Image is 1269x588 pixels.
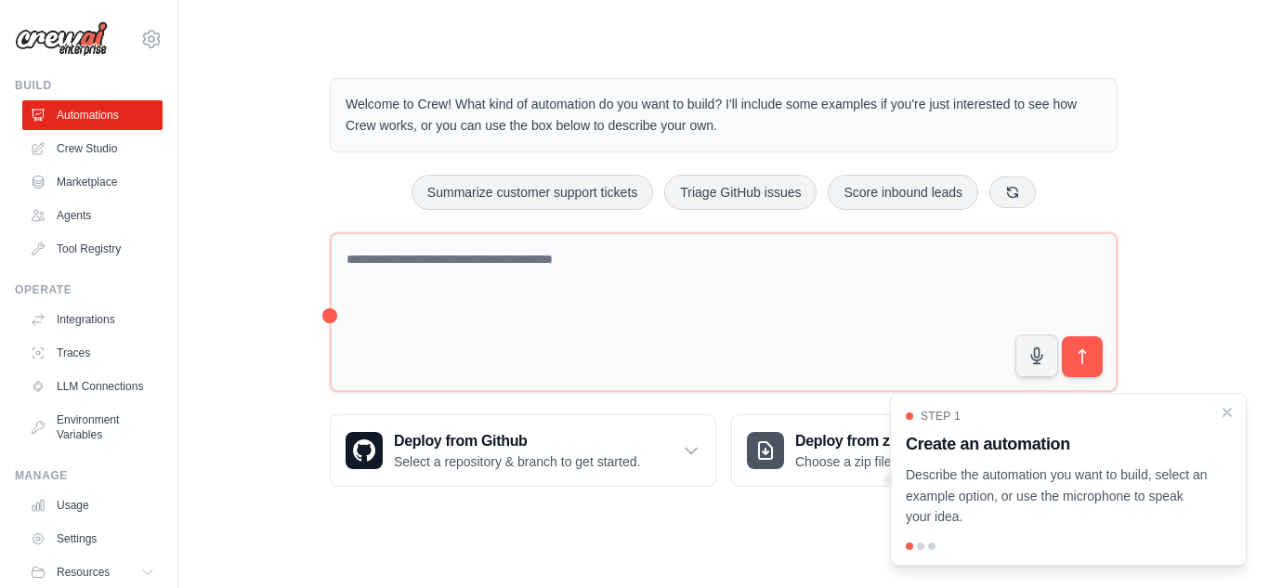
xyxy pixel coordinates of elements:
p: Select a repository & branch to get started. [394,452,640,471]
p: Describe the automation you want to build, select an example option, or use the microphone to spe... [906,464,1209,528]
div: Build [15,78,163,93]
a: Environment Variables [22,405,163,450]
button: Score inbound leads [828,175,978,210]
a: Tool Registry [22,234,163,264]
a: Traces [22,338,163,368]
a: Agents [22,201,163,230]
div: Manage [15,468,163,483]
button: Resources [22,557,163,587]
button: Triage GitHub issues [664,175,817,210]
a: LLM Connections [22,372,163,401]
p: Choose a zip file to upload. [795,452,952,471]
button: Close walkthrough [1220,405,1235,420]
span: Resources [57,565,110,580]
h3: Create an automation [906,431,1209,457]
button: Summarize customer support tickets [412,175,653,210]
a: Marketplace [22,167,163,197]
h3: Deploy from Github [394,430,640,452]
a: Usage [22,490,163,520]
a: Integrations [22,305,163,334]
div: Operate [15,282,163,297]
span: Step 1 [921,409,961,424]
img: Logo [15,21,108,57]
p: Welcome to Crew! What kind of automation do you want to build? I'll include some examples if you'... [346,94,1102,137]
h3: Deploy from zip file [795,430,952,452]
a: Settings [22,524,163,554]
a: Automations [22,100,163,130]
a: Crew Studio [22,134,163,163]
